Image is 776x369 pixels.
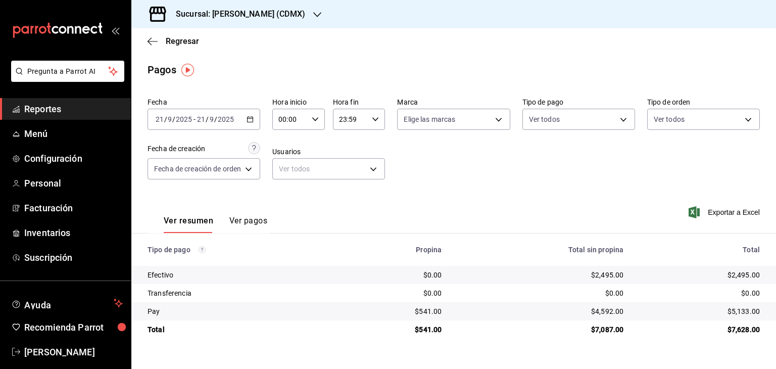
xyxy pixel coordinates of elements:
[27,66,109,77] span: Pregunta a Parrot AI
[349,246,442,254] div: Propina
[154,164,241,174] span: Fecha de creación de orden
[24,251,123,264] span: Suscripción
[164,216,213,233] button: Ver resumen
[640,325,760,335] div: $7,628.00
[167,115,172,123] input: --
[24,297,110,309] span: Ayuda
[148,306,332,316] div: Pay
[458,246,623,254] div: Total sin propina
[640,306,760,316] div: $5,133.00
[197,115,206,123] input: --
[458,306,623,316] div: $4,592.00
[24,201,123,215] span: Facturación
[148,270,332,280] div: Efectivo
[349,270,442,280] div: $0.00
[11,61,124,82] button: Pregunta a Parrot AI
[111,26,119,34] button: open_drawer_menu
[24,127,123,141] span: Menú
[175,115,192,123] input: ----
[272,99,325,106] label: Hora inicio
[640,246,760,254] div: Total
[148,144,205,154] div: Fecha de creación
[24,320,123,334] span: Recomienda Parrot
[24,345,123,359] span: [PERSON_NAME]
[148,99,260,106] label: Fecha
[193,115,196,123] span: -
[458,288,623,298] div: $0.00
[333,99,385,106] label: Hora fin
[24,176,123,190] span: Personal
[272,158,385,179] div: Ver todos
[458,325,623,335] div: $7,087.00
[148,36,199,46] button: Regresar
[691,206,760,218] button: Exportar a Excel
[522,99,635,106] label: Tipo de pago
[148,62,176,77] div: Pagos
[458,270,623,280] div: $2,495.00
[24,152,123,165] span: Configuración
[181,64,194,76] img: Tooltip marker
[349,325,442,335] div: $541.00
[349,306,442,316] div: $541.00
[217,115,234,123] input: ----
[148,325,332,335] div: Total
[209,115,214,123] input: --
[229,216,267,233] button: Ver pagos
[349,288,442,298] div: $0.00
[206,115,209,123] span: /
[640,270,760,280] div: $2,495.00
[168,8,305,20] h3: Sucursal: [PERSON_NAME] (CDMX)
[24,226,123,240] span: Inventarios
[214,115,217,123] span: /
[529,114,560,124] span: Ver todos
[172,115,175,123] span: /
[397,99,510,106] label: Marca
[166,36,199,46] span: Regresar
[148,288,332,298] div: Transferencia
[7,73,124,84] a: Pregunta a Parrot AI
[647,99,760,106] label: Tipo de orden
[164,216,267,233] div: navigation tabs
[654,114,685,124] span: Ver todos
[199,246,206,253] svg: Los pagos realizados con Pay y otras terminales son montos brutos.
[148,246,332,254] div: Tipo de pago
[640,288,760,298] div: $0.00
[164,115,167,123] span: /
[272,148,385,155] label: Usuarios
[404,114,455,124] span: Elige las marcas
[155,115,164,123] input: --
[24,102,123,116] span: Reportes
